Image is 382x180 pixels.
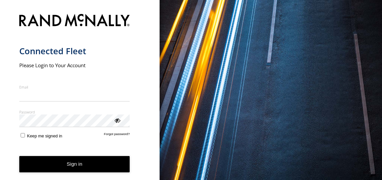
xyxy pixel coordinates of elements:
[19,13,130,30] img: Rand McNally
[104,132,130,138] a: Forgot password?
[21,133,25,137] input: Keep me signed in
[27,133,62,138] span: Keep me signed in
[19,109,130,114] label: Password
[19,156,130,172] button: Sign in
[19,85,130,90] label: Email
[114,117,120,123] div: ViewPassword
[19,46,130,57] h1: Connected Fleet
[19,62,130,69] h2: Please Login to Your Account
